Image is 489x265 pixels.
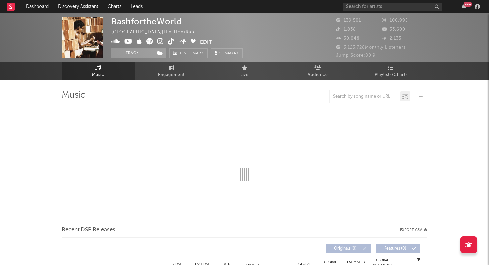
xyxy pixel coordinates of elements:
span: 1,838 [336,27,356,32]
button: Summary [211,48,243,58]
a: Audience [281,62,354,80]
span: 3,123,728 Monthly Listeners [336,45,406,50]
button: Originals(0) [326,244,371,253]
span: 139,501 [336,18,361,23]
button: 99+ [462,4,466,9]
button: Export CSV [400,228,427,232]
a: Playlists/Charts [354,62,427,80]
a: Engagement [135,62,208,80]
span: Playlists/Charts [375,71,407,79]
input: Search by song name or URL [330,94,400,99]
span: Jump Score: 80.9 [336,53,376,58]
a: Benchmark [169,48,208,58]
div: 99 + [464,2,472,7]
div: BashfortheWorld [111,17,182,26]
a: Live [208,62,281,80]
button: Features(0) [376,244,420,253]
span: Benchmark [179,50,204,58]
span: Engagement [158,71,185,79]
span: Originals ( 0 ) [330,247,361,251]
span: Music [92,71,104,79]
span: Recent DSP Releases [62,226,115,234]
input: Search for artists [343,3,442,11]
span: Summary [219,52,239,55]
span: 33,600 [382,27,405,32]
button: Track [111,48,153,58]
div: [GEOGRAPHIC_DATA] | Hip-Hop/Rap [111,28,202,36]
span: 106,995 [382,18,408,23]
span: Features ( 0 ) [380,247,410,251]
a: Music [62,62,135,80]
span: Live [240,71,249,79]
button: Edit [200,38,212,46]
span: 30,048 [336,36,360,41]
span: 2,135 [382,36,401,41]
span: Audience [308,71,328,79]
